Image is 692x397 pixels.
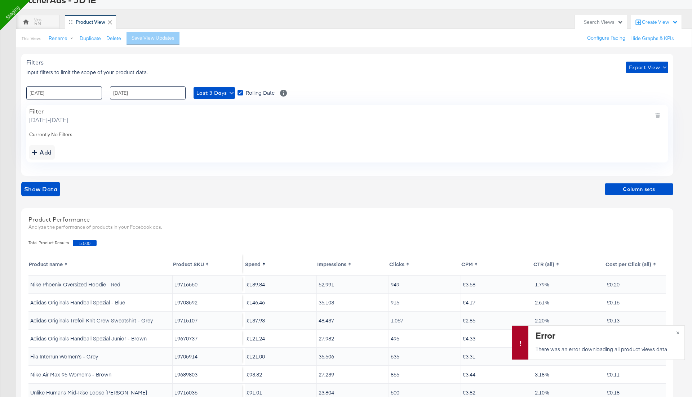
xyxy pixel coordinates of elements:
td: 19689803 [173,366,242,383]
div: Search Views [584,19,623,26]
td: £93.82 [245,366,317,383]
span: Show Data [24,184,57,194]
p: There was an error downloading all product views data [536,345,675,353]
span: [DATE] - [DATE] [29,116,68,124]
td: £189.84 [245,276,317,293]
th: Toggle SortBy [461,253,533,275]
td: 48,437 [317,312,389,329]
button: Hide Graphs & KPIs [630,35,674,42]
span: Total Product Results [28,240,73,246]
th: Toggle SortBy [317,253,389,275]
span: Last 3 Days [196,89,232,98]
td: Nike Air Max 95 Women's - Brown [28,366,173,383]
button: Duplicate [80,35,101,42]
td: £0.13 [605,312,677,329]
td: £4.17 [461,294,533,311]
span: Rolling Date [246,89,275,96]
button: × [671,326,684,339]
span: 5,500 [73,240,97,246]
th: Toggle SortBy [605,253,677,275]
td: 865 [389,366,461,383]
td: 19703592 [173,294,242,311]
td: Adidas Originals Handball Spezial Junior - Brown [28,330,173,347]
button: addbutton [29,145,55,160]
div: Analyze the performance of products in your Facebook ads. [28,224,666,231]
td: £0.11 [605,366,677,383]
button: Rename [44,32,81,45]
div: Filter [29,108,68,115]
td: 35,103 [317,294,389,311]
td: 19705914 [173,348,242,365]
span: Export View [629,63,665,72]
td: 19670737 [173,330,242,347]
div: RN [34,20,41,27]
td: 2.61% [533,294,605,311]
div: This View: [22,36,41,41]
td: 495 [389,330,461,347]
td: £2.85 [461,312,533,329]
th: Toggle SortBy [245,253,317,275]
td: £3.58 [461,276,533,293]
td: £137.93 [245,312,317,329]
td: £146.46 [245,294,317,311]
td: 19716550 [173,276,242,293]
td: 2.20% [533,312,605,329]
button: Last 3 Days [194,87,235,99]
td: £4.33 [461,330,533,347]
td: 949 [389,276,461,293]
td: 52,991 [317,276,389,293]
span: Filters [26,59,44,66]
button: Export View [626,62,668,73]
span: Column sets [608,185,670,194]
td: Adidas Originals Handball Spezial - Blue [28,294,173,311]
div: Product View [76,19,105,26]
td: 1.79% [533,276,605,293]
button: Delete [106,35,121,42]
td: 19715107 [173,312,242,329]
th: Toggle SortBy [173,253,242,275]
div: Error [536,329,675,341]
td: 36,506 [317,348,389,365]
td: 27,239 [317,366,389,383]
td: £3.44 [461,366,533,383]
td: £3.31 [461,348,533,365]
td: Nike Phoenix Oversized Hoodie - Red [28,276,173,293]
td: £0.20 [605,276,677,293]
td: 635 [389,348,461,365]
button: Configure Pacing [582,32,630,45]
td: £121.24 [245,330,317,347]
td: £121.00 [245,348,317,365]
td: 1,067 [389,312,461,329]
td: 27,982 [317,330,389,347]
td: Fila Interrun Women's - Grey [28,348,173,365]
td: 915 [389,294,461,311]
td: £0.16 [605,294,677,311]
td: 3.18% [533,366,605,383]
td: Adidas Originals Trefoil Knit Crew Sweatshirt - Grey [28,312,173,329]
th: Toggle SortBy [389,253,461,275]
div: Drag to reorder tab [68,20,72,24]
button: Column sets [605,183,673,195]
span: × [676,328,679,336]
div: Add [32,147,52,157]
div: Product Performance [28,215,666,224]
div: Create View [642,19,678,26]
button: showdata [21,182,60,196]
span: Input filters to limit the scope of your product data. [26,68,148,76]
th: Toggle SortBy [533,253,605,275]
th: Toggle SortBy [28,253,173,275]
div: Currently No Filters [29,131,665,138]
